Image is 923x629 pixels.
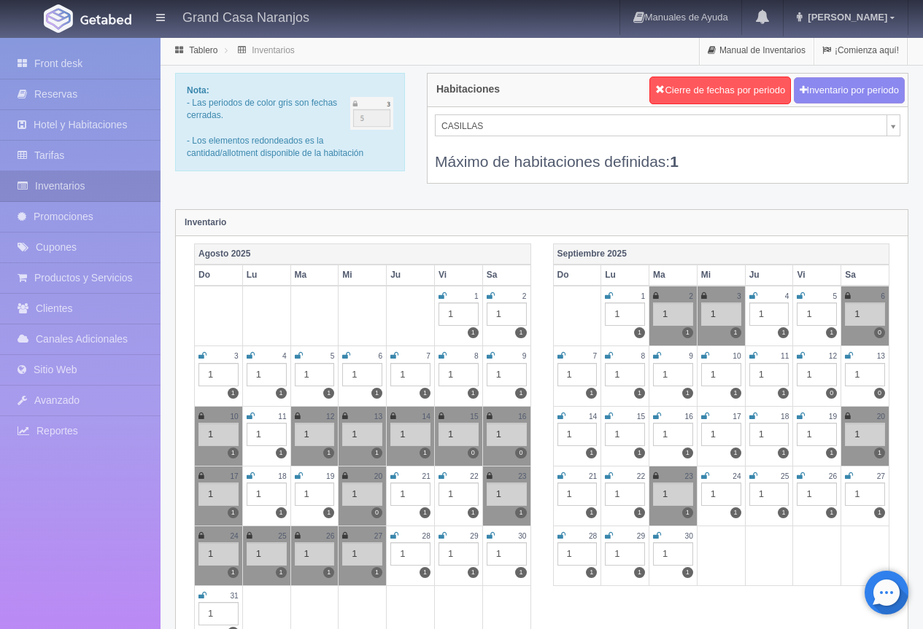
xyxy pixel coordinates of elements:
[436,84,500,95] h4: Habitaciones
[326,413,334,421] small: 12
[420,388,430,399] label: 1
[295,542,335,566] div: 1
[649,77,791,104] button: Cierre de fechas por periodo
[670,153,679,170] b: 1
[468,388,479,399] label: 1
[778,507,789,518] label: 1
[586,507,597,518] label: 1
[637,472,645,480] small: 22
[601,265,649,286] th: Lu
[685,472,693,480] small: 23
[80,14,131,25] img: Getabed
[553,265,601,286] th: Do
[247,363,287,386] div: 1
[553,243,889,265] th: Septiembre 2025
[474,292,479,300] small: 1
[230,532,238,540] small: 24
[228,448,239,458] label: 1
[515,507,526,518] label: 1
[701,363,741,386] div: 1
[487,423,527,446] div: 1
[845,483,885,506] div: 1
[342,542,382,566] div: 1
[841,265,889,286] th: Sa
[814,36,907,65] a: ¡Comienza aquí!
[189,45,217,55] a: Tablero
[605,542,645,566] div: 1
[295,423,335,446] div: 1
[682,327,693,338] label: 1
[195,243,531,265] th: Agosto 2025
[474,352,479,360] small: 8
[326,532,334,540] small: 26
[420,507,430,518] label: 1
[826,327,837,338] label: 1
[634,507,645,518] label: 1
[247,423,287,446] div: 1
[845,363,885,386] div: 1
[637,413,645,421] small: 15
[793,265,841,286] th: Vi
[276,567,287,578] label: 1
[342,423,382,446] div: 1
[733,413,741,421] small: 17
[829,413,837,421] small: 19
[515,327,526,338] label: 1
[387,265,435,286] th: Ju
[390,423,430,446] div: 1
[634,388,645,399] label: 1
[522,292,527,300] small: 2
[701,423,741,446] div: 1
[290,265,339,286] th: Ma
[829,472,837,480] small: 26
[733,352,741,360] small: 10
[605,483,645,506] div: 1
[482,265,530,286] th: Sa
[470,532,478,540] small: 29
[371,567,382,578] label: 1
[797,483,837,506] div: 1
[634,567,645,578] label: 1
[700,36,814,65] a: Manual de Inventarios
[515,567,526,578] label: 1
[371,388,382,399] label: 1
[276,448,287,458] label: 1
[331,352,335,360] small: 5
[874,448,885,458] label: 1
[434,265,482,286] th: Vi
[682,448,693,458] label: 1
[468,327,479,338] label: 1
[874,507,885,518] label: 1
[374,472,382,480] small: 20
[350,97,393,130] img: cutoff.png
[701,483,741,506] div: 1
[637,532,645,540] small: 29
[342,483,382,506] div: 1
[435,136,900,172] div: Máximo de habitaciones definidas:
[781,352,789,360] small: 11
[182,7,309,26] h4: Grand Casa Naranjos
[641,352,645,360] small: 8
[175,73,405,171] div: - Las periodos de color gris son fechas cerradas. - Los elementos redondeados es la cantidad/allo...
[697,265,745,286] th: Mi
[593,352,598,360] small: 7
[682,567,693,578] label: 1
[276,507,287,518] label: 1
[278,413,286,421] small: 11
[228,567,239,578] label: 1
[881,292,885,300] small: 6
[634,327,645,338] label: 1
[685,413,693,421] small: 16
[439,363,479,386] div: 1
[339,265,387,286] th: Mi
[487,363,527,386] div: 1
[323,507,334,518] label: 1
[420,448,430,458] label: 1
[689,292,693,300] small: 2
[515,388,526,399] label: 1
[778,448,789,458] label: 1
[247,483,287,506] div: 1
[794,77,905,104] button: Inventario por periodo
[833,292,838,300] small: 5
[390,542,430,566] div: 1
